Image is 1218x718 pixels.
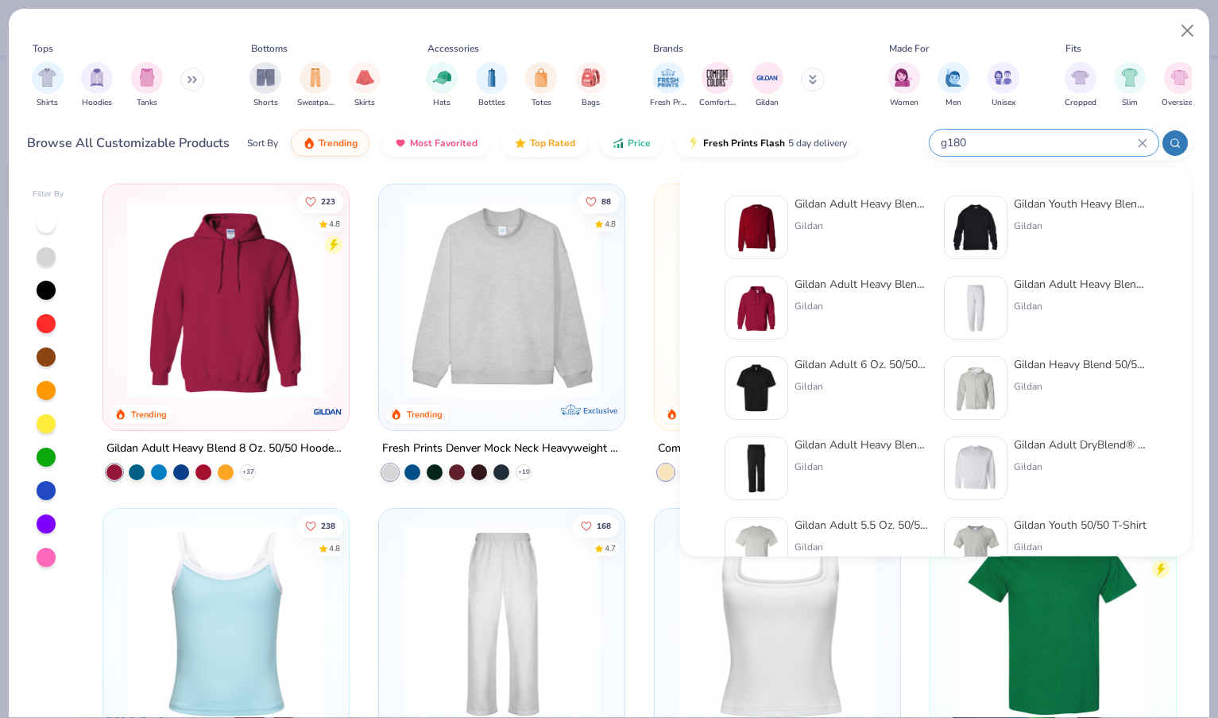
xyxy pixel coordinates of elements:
button: filter button [1065,62,1096,109]
button: Trending [291,130,369,157]
span: Slim [1122,97,1138,109]
button: Fresh Prints Flash5 day delivery [675,130,859,157]
button: filter button [938,62,969,109]
div: Gildan Adult Heavy Blend 8 Oz. 50/50 Hooded Sweatshirt [795,276,928,293]
button: filter button [32,62,64,109]
img: Unisex Image [994,68,1012,87]
img: 7d24326c-c9c5-4841-bae4-e530e905f602 [951,363,1000,413]
img: Oversized Image [1170,68,1189,87]
div: filter for Comfort Colors [699,62,736,109]
button: filter button [888,62,920,109]
button: filter button [249,62,281,109]
img: 029b8af0-80e6-406f-9fdc-fdf898547912 [671,200,884,398]
span: Oversized [1162,97,1197,109]
button: filter button [81,62,113,109]
div: Tops [33,41,53,56]
button: filter button [752,62,783,109]
span: Bags [582,97,600,109]
img: Hoodies Image [88,68,106,87]
div: 4.8 [605,218,616,230]
div: Sort By [247,136,278,150]
img: trending.gif [303,137,315,149]
button: filter button [1114,62,1146,109]
div: Gildan [1014,299,1147,313]
div: Filter By [33,188,64,200]
div: Gildan [795,219,928,233]
img: 91159a56-43a2-494b-b098-e2c28039eaf0 [732,524,781,573]
div: Gildan Adult Heavy Blend™ Adult 50/50 Open-Bottom Sweatpant [795,437,928,453]
span: + 10 [518,468,530,477]
img: 0dc1d735-207e-4490-8dd0-9fa5bb989636 [951,203,1000,252]
div: Gildan [795,540,928,554]
button: filter button [349,62,381,109]
span: Unisex [992,97,1015,109]
div: filter for Men [938,62,969,109]
img: Tanks Image [138,68,156,87]
span: Gildan [756,97,779,109]
img: Bottles Image [483,68,501,87]
div: Gildan Heavy Blend 50/50 Full-Zip Hooded Sweatshirt [1014,356,1147,373]
button: Most Favorited [382,130,489,157]
div: filter for Gildan [752,62,783,109]
button: filter button [699,62,736,109]
div: Made For [889,41,929,56]
div: Gildan Adult Heavy Blend 8 Oz. 50/50 Hooded Sweatshirt [106,439,346,459]
div: Gildan [1014,379,1147,394]
button: filter button [525,62,557,109]
img: f5d85501-0dbb-4ee4-b115-c08fa3845d83 [395,200,609,398]
div: Brands [653,41,683,56]
div: filter for Oversized [1162,62,1197,109]
img: most_fav.gif [394,137,407,149]
img: Shirts Image [38,68,56,87]
span: 238 [321,522,335,530]
button: Like [297,514,343,537]
img: TopRated.gif [514,137,527,149]
img: flash.gif [687,137,700,149]
div: Gildan Adult Heavy Blend Adult 8 Oz. 50/50 Sweatpants [1014,276,1147,293]
span: Sweatpants [297,97,334,109]
img: Women Image [895,68,913,87]
div: Gildan [795,379,928,394]
div: filter for Tanks [131,62,163,109]
div: filter for Fresh Prints [650,62,686,109]
span: Men [945,97,961,109]
span: Totes [532,97,551,109]
button: Close [1173,16,1203,46]
img: 13b9c606-79b1-4059-b439-68fabb1693f9 [951,283,1000,332]
div: filter for Shorts [249,62,281,109]
span: Most Favorited [410,137,478,149]
div: Accessories [427,41,479,56]
div: Gildan Youth 50/50 T-Shirt [1014,517,1146,534]
span: Comfort Colors [699,97,736,109]
button: Like [578,190,619,212]
button: filter button [650,62,686,109]
div: Gildan Adult 5.5 Oz. 50/50 T-Shirt [795,517,928,534]
span: Cropped [1065,97,1096,109]
img: Totes Image [532,68,550,87]
button: Top Rated [502,130,587,157]
img: b78a68fa-2026-41a9-aae7-f4844d0a4d53 [951,444,1000,493]
span: Women [890,97,918,109]
div: filter for Sweatpants [297,62,334,109]
span: Shorts [253,97,278,109]
span: Hoodies [82,97,112,109]
span: 5 day delivery [788,134,847,153]
span: Tanks [137,97,157,109]
span: Trending [319,137,358,149]
img: Bags Image [582,68,599,87]
span: Top Rated [530,137,575,149]
img: Sweatpants Image [307,68,324,87]
span: Bottles [478,97,505,109]
button: Like [573,514,619,537]
button: filter button [476,62,508,109]
span: 223 [321,197,335,205]
img: Fresh Prints Image [656,66,680,90]
div: Gildan Adult 6 Oz. 50/50 Jersey Polo [795,356,928,373]
input: Try "T-Shirt" [939,134,1138,152]
img: 33884748-6a48-47bc-946f-b3f24aac6320 [732,444,781,493]
img: 01756b78-01f6-4cc6-8d8a-3c30c1a0c8ac [119,200,333,398]
span: + 37 [242,468,254,477]
img: Hats Image [433,68,451,87]
span: Exclusive [583,406,617,416]
div: Bottoms [251,41,288,56]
